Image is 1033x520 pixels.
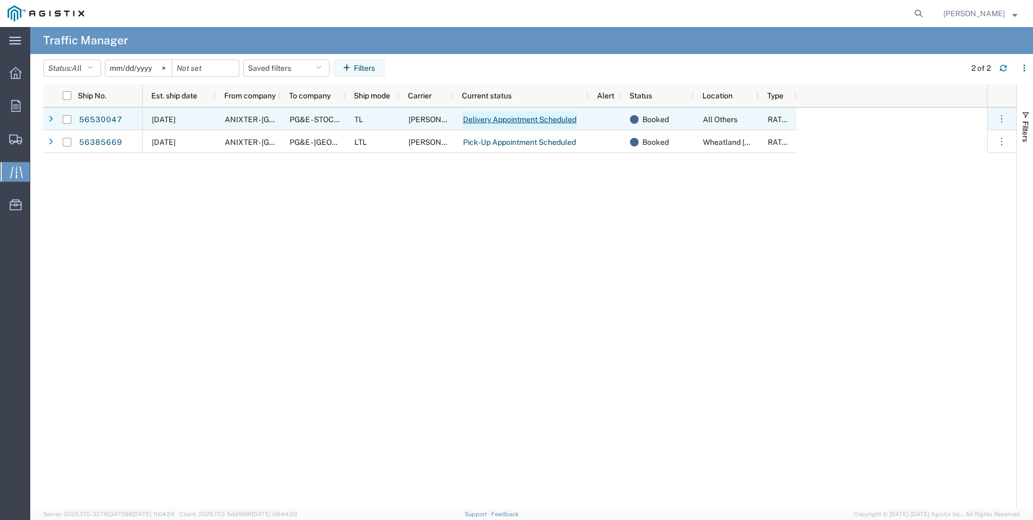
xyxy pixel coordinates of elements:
a: Feedback [491,511,519,517]
button: Filters [333,59,385,77]
span: Booked [642,131,669,154]
button: Saved filters [243,59,330,77]
span: 08/20/2025 [152,115,176,124]
span: Status [629,91,652,100]
span: RATED [768,115,792,124]
span: PG&E - STOCKTON [290,115,355,124]
span: Booked [642,108,669,131]
a: Delivery Appointment Scheduled [462,111,577,129]
span: ANIXTER - Benicia [225,138,339,146]
span: PG&E - WHEATLAND [290,138,391,146]
span: Carrier [408,91,432,100]
a: Pick-Up Appointment Scheduled [462,134,576,151]
span: Alert [597,91,614,100]
span: RATED [768,138,792,146]
span: Type [767,91,783,100]
div: 2 of 2 [971,63,991,74]
span: 08/04/2025 [152,138,176,146]
span: Server: 2025.17.0-327f6347098 [43,511,175,517]
span: [DATE] 08:44:20 [252,511,297,517]
span: Copyright © [DATE]-[DATE] Agistix Inc., All Rights Reserved [854,510,1020,519]
span: All [72,64,82,72]
span: Client: 2025.17.0-5dd568f [179,511,297,517]
button: Status:All [43,59,101,77]
span: Location [702,91,733,100]
span: All Others [703,115,737,124]
img: logo [8,5,84,22]
button: [PERSON_NAME] [943,7,1018,20]
span: Wheatland DC [703,138,820,146]
a: 56530047 [78,111,123,129]
span: From company [224,91,276,100]
span: Filters [1021,121,1030,142]
span: Ship mode [354,91,390,100]
span: Ship No. [78,91,106,100]
span: C.H. Robinson [408,115,470,124]
span: Est. ship date [151,91,197,100]
input: Not set [172,60,239,76]
span: To company [289,91,331,100]
span: Roy Miller Freight Lines [408,138,516,146]
span: LTL [354,138,367,146]
input: Not set [105,60,172,76]
h4: Traffic Manager [43,27,128,54]
span: TL [354,115,363,124]
span: Rick Judd [943,8,1005,19]
span: ANIXTER - Benicia [225,115,339,124]
span: [DATE] 11:04:24 [132,511,175,517]
a: Support [465,511,492,517]
a: 56385669 [78,134,123,151]
span: Current status [462,91,512,100]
